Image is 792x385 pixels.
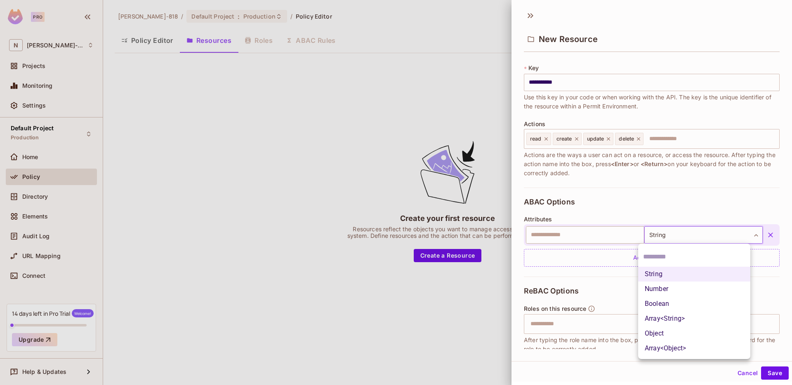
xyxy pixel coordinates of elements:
li: Array<Object> [638,341,750,356]
li: String [638,267,750,282]
li: Array<String> [638,311,750,326]
li: Number [638,282,750,296]
li: Boolean [638,296,750,311]
li: Object [638,326,750,341]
